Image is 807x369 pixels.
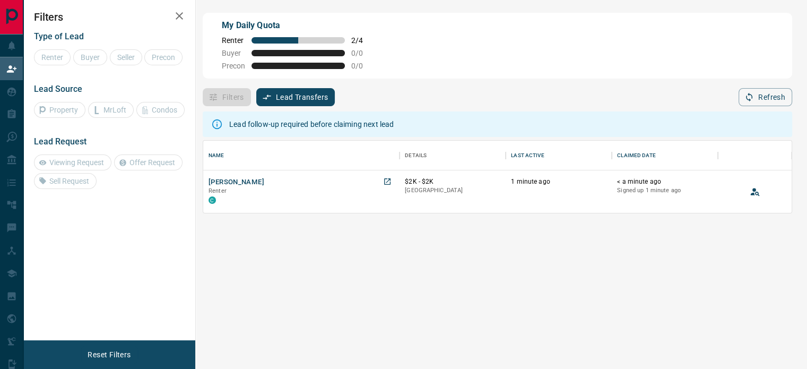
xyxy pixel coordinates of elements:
span: Buyer [222,49,245,57]
h2: Filters [34,11,185,23]
p: [GEOGRAPHIC_DATA] [405,186,500,195]
span: Precon [222,62,245,70]
button: Refresh [739,88,792,106]
button: View Lead [747,184,763,200]
div: Details [405,141,427,170]
div: Lead follow-up required before claiming next lead [229,115,394,134]
svg: View Lead [750,186,760,197]
div: Last Active [511,141,544,170]
button: Lead Transfers [256,88,335,106]
span: 0 / 0 [351,62,375,70]
p: My Daily Quota [222,19,375,32]
span: Lead Request [34,136,86,147]
span: 2 / 4 [351,36,375,45]
p: $2K - $2K [405,177,500,186]
span: Lead Source [34,84,82,94]
p: Signed up 1 minute ago [617,186,713,195]
div: Claimed Date [612,141,718,170]
span: Type of Lead [34,31,84,41]
div: Name [203,141,400,170]
div: Name [209,141,224,170]
a: Open in New Tab [380,175,394,188]
div: Details [400,141,506,170]
div: Claimed Date [617,141,656,170]
div: Last Active [506,141,612,170]
span: Renter [222,36,245,45]
span: 0 / 0 [351,49,375,57]
p: < a minute ago [617,177,713,186]
button: [PERSON_NAME] [209,177,264,187]
p: 1 minute ago [511,177,606,186]
button: Reset Filters [81,346,137,364]
div: condos.ca [209,196,216,204]
span: Renter [209,187,227,194]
